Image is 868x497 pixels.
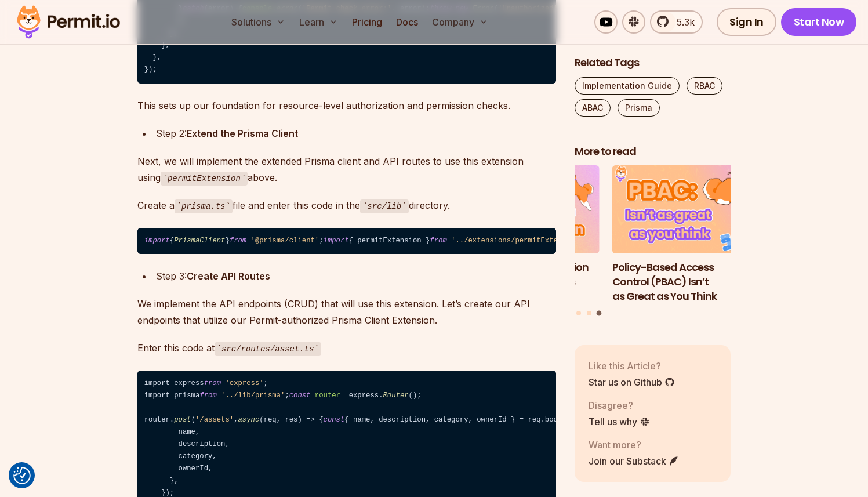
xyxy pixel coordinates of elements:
span: import [144,237,170,245]
code: src/lib [360,199,409,213]
p: Create a file and enter this code in the directory. [137,197,556,214]
span: Router [383,391,408,400]
a: ABAC [575,99,611,117]
img: Permit logo [12,2,125,42]
span: const [289,391,311,400]
span: PrismaClient [174,237,225,245]
h2: More to read [575,144,731,159]
a: Sign In [717,8,776,36]
code: permitExtension [161,172,248,186]
strong: Create API Routes [187,270,270,282]
button: Go to slide 3 [597,311,602,316]
span: 5.3k [670,15,695,29]
span: from [230,237,246,245]
span: from [199,391,216,400]
img: Policy-Based Access Control (PBAC) Isn’t as Great as You Think [612,166,769,254]
code: { } ; { permitExtension } ; prisma = (); extendedPrisma = prisma.$extends(permitExtension); exten... [137,228,556,255]
button: Consent Preferences [13,467,31,484]
p: Want more? [589,438,679,452]
a: Policy-Based Access Control (PBAC) Isn’t as Great as You ThinkPolicy-Based Access Control (PBAC) ... [612,166,769,304]
span: const [324,416,345,424]
span: post [174,416,191,424]
a: Tell us why [589,415,650,429]
img: Implementing Authentication and Authorization in Next.js [443,166,600,254]
div: Step 2: [156,125,556,142]
a: 5.3k [650,10,703,34]
h3: Policy-Based Access Control (PBAC) Isn’t as Great as You Think [612,260,769,303]
a: Star us on Github [589,375,675,389]
h3: Implementing Authentication and Authorization in Next.js [443,260,600,289]
div: Step 3: [156,268,556,284]
span: '/assets' [195,416,234,424]
code: src/routes/asset.ts [215,342,321,356]
button: Company [427,10,493,34]
a: Start Now [781,8,857,36]
span: '../lib/prisma' [221,391,285,400]
p: Next, we will implement the extended Prisma client and API routes to use this extension using above. [137,153,556,186]
button: Solutions [227,10,290,34]
span: from [204,379,221,387]
button: Go to slide 1 [576,311,581,315]
p: Enter this code at [137,340,556,357]
code: prisma.ts [175,199,233,213]
button: Go to slide 2 [587,311,591,315]
a: Pricing [347,10,387,34]
p: We implement the API endpoints (CRUD) that will use this extension. Let’s create our API endpoint... [137,296,556,328]
li: 2 of 3 [443,166,600,304]
p: Disagree? [589,398,650,412]
span: '../extensions/permitExtension' [451,237,583,245]
span: 'express' [225,379,263,387]
a: Docs [391,10,423,34]
a: RBAC [687,77,722,95]
span: '@prisma/client' [251,237,319,245]
a: Implementation Guide [575,77,680,95]
span: import [324,237,349,245]
p: This sets up our foundation for resource-level authorization and permission checks. [137,97,556,114]
strong: Extend the Prisma Client [187,128,298,139]
img: Revisit consent button [13,467,31,484]
a: Prisma [618,99,660,117]
div: Posts [575,166,731,318]
button: Learn [295,10,343,34]
span: from [430,237,446,245]
p: Like this Article? [589,359,675,373]
span: router [315,391,340,400]
li: 3 of 3 [612,166,769,304]
a: Join our Substack [589,454,679,468]
span: async [238,416,260,424]
h2: Related Tags [575,56,731,70]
